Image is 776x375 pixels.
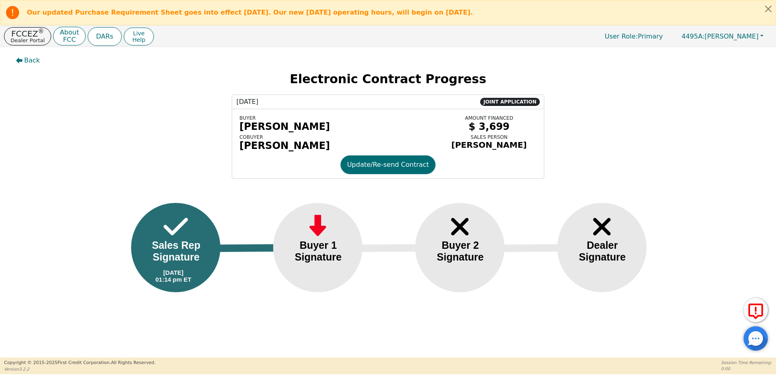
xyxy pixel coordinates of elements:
[341,155,435,174] button: Update/Re-send Contract
[60,37,79,43] p: FCC
[721,366,772,372] p: 0:00
[38,28,44,35] sup: ®
[27,9,473,16] b: Our updated Purchase Requirement Sheet goes into effect [DATE]. Our new [DATE] operating hours, w...
[11,30,45,38] p: FCCEZ
[4,27,51,45] button: FCCEZ®Dealer Portal
[721,360,772,366] p: Session Time Remaining:
[673,30,772,43] button: 4495A:[PERSON_NAME]
[239,115,435,121] div: BUYER
[239,121,435,132] div: [PERSON_NAME]
[60,29,79,36] p: About
[590,213,614,241] img: Frame
[111,360,155,365] span: All Rights Reserved.
[569,239,635,263] div: Dealer Signature
[155,269,191,283] div: [DATE] 01:14 pm ET
[744,298,768,322] button: Report Error to FCC
[285,239,351,263] div: Buyer 1 Signature
[306,213,330,241] img: Frame
[605,32,638,40] span: User Role :
[4,360,155,366] p: Copyright © 2015- 2025 First Credit Corporation.
[164,213,188,241] img: Frame
[53,27,85,46] button: AboutFCC
[761,0,776,17] button: Close alert
[209,244,294,252] img: Line
[442,121,537,132] div: $ 3,699
[239,140,435,151] div: [PERSON_NAME]
[480,98,539,106] span: JOINT APPLICATION
[351,244,436,252] img: Line
[9,72,767,86] h2: Electronic Contract Progress
[681,32,705,40] span: 4495A:
[427,239,493,263] div: Buyer 2 Signature
[681,32,759,40] span: [PERSON_NAME]
[4,366,155,372] p: Version 3.2.2
[448,213,472,241] img: Frame
[236,97,258,107] span: [DATE]
[143,239,209,263] div: Sales Rep Signature
[493,244,578,252] img: Line
[132,37,145,43] span: Help
[88,27,122,46] button: DARs
[124,28,154,45] button: LiveHelp
[9,51,47,70] button: Back
[442,140,537,150] div: [PERSON_NAME]
[597,28,671,44] p: Primary
[132,30,145,37] span: Live
[442,115,537,121] div: AMOUNT FINANCED
[239,134,435,140] div: COBUYER
[24,56,40,65] span: Back
[442,134,537,140] div: SALES PERSON
[11,38,45,43] p: Dealer Portal
[597,28,671,44] a: User Role:Primary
